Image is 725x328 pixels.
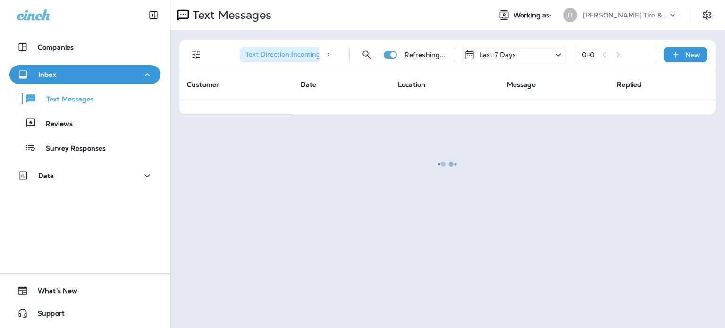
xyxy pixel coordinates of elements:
p: Inbox [38,71,56,78]
button: Reviews [9,113,160,133]
span: What's New [28,287,77,298]
button: Collapse Sidebar [140,6,167,25]
button: Inbox [9,65,160,84]
button: What's New [9,281,160,300]
span: Support [28,310,65,321]
p: New [685,51,700,59]
button: Text Messages [9,89,160,109]
button: Survey Responses [9,138,160,158]
p: Companies [38,43,74,51]
p: Reviews [36,120,73,129]
p: Survey Responses [36,144,106,153]
p: Text Messages [37,95,94,104]
button: Companies [9,38,160,57]
button: Data [9,166,160,185]
button: Support [9,304,160,323]
p: Data [38,172,54,179]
